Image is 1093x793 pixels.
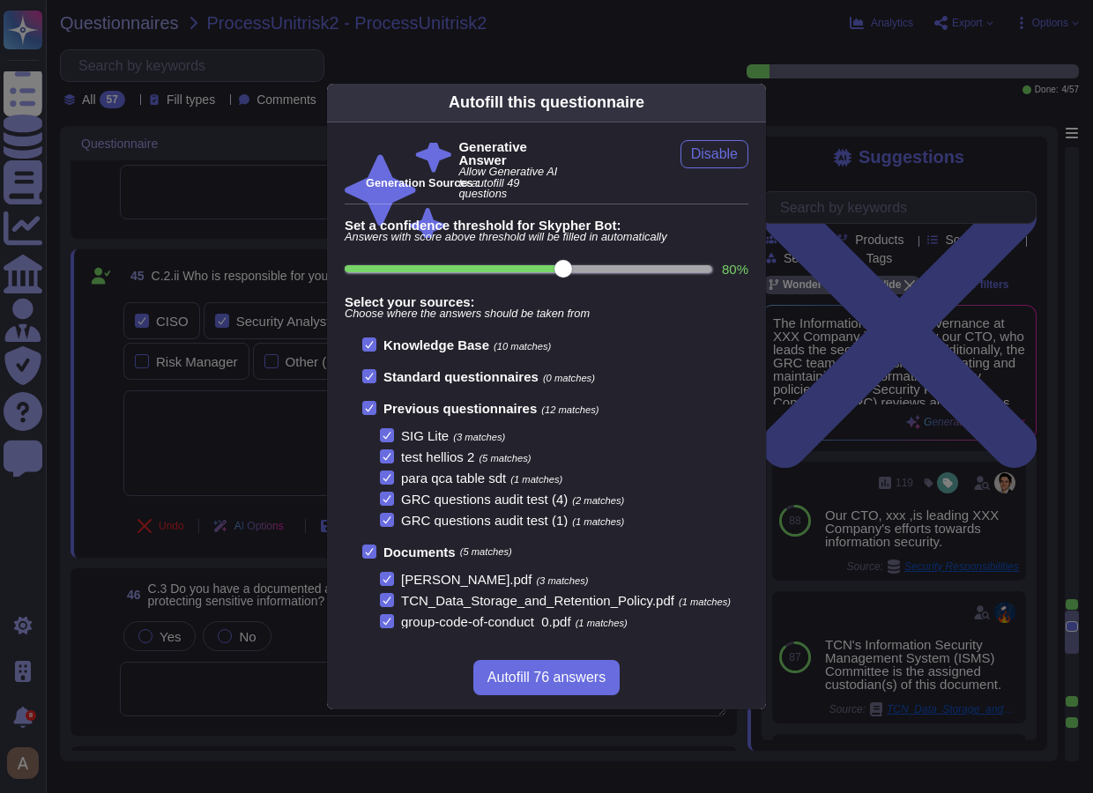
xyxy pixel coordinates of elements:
[449,91,644,115] div: Autofill this questionnaire
[572,495,624,506] span: (2 matches)
[510,474,562,485] span: (1 matches)
[691,147,738,161] span: Disable
[458,140,565,167] b: Generative Answer
[401,614,571,629] span: group-code-of-conduct_0.pdf
[383,337,489,352] b: Knowledge Base
[401,572,532,587] span: [PERSON_NAME].pdf
[401,513,568,528] span: GRC questions audit test (1)
[345,308,748,320] span: Choose where the answers should be taken from
[401,492,568,507] span: GRC questions audit test (4)
[401,428,449,443] span: SIG Lite
[401,471,506,485] span: para qca table sdt
[473,660,620,695] button: Autofill 76 answers
[680,140,748,168] button: Disable
[383,545,456,559] b: Documents
[722,263,748,276] label: 80 %
[383,369,539,384] b: Standard questionnaires
[679,597,731,607] span: (1 matches)
[383,401,537,416] b: Previous questionnaires
[543,373,595,383] span: (0 matches)
[541,404,599,415] span: (12 matches)
[345,295,748,308] b: Select your sources:
[345,219,748,232] b: Set a confidence threshold for Skypher Bot:
[401,593,674,608] span: TCN_Data_Storage_and_Retention_Policy.pdf
[572,516,624,527] span: (1 matches)
[401,449,474,464] span: test hellios 2
[487,671,606,685] span: Autofill 76 answers
[576,618,628,628] span: (1 matches)
[479,453,531,463] span: (5 matches)
[345,232,748,243] span: Answers with score above threshold will be filled in automatically
[460,547,512,557] span: (5 matches)
[494,341,551,352] span: (10 matches)
[366,176,480,189] b: Generation Sources :
[536,575,588,586] span: (3 matches)
[453,432,505,442] span: (3 matches)
[458,167,565,200] span: Allow Generative AI to autofill 49 questions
